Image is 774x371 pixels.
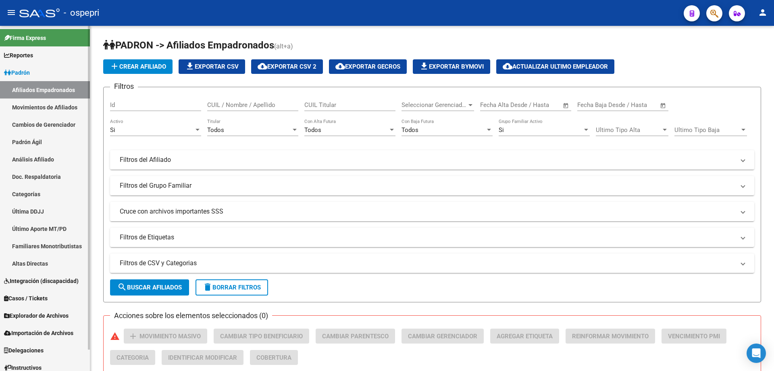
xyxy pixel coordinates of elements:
span: Exportar CSV 2 [258,63,316,70]
mat-panel-title: Filtros de Etiquetas [120,233,735,242]
button: Actualizar ultimo Empleador [496,59,614,74]
span: Borrar Filtros [203,284,261,291]
button: Crear Afiliado [103,59,173,74]
span: Delegaciones [4,346,44,355]
span: Ultimo Tipo Alta [596,126,661,134]
span: Todos [304,126,321,134]
span: Seleccionar Gerenciador [402,101,467,109]
span: Todos [207,126,224,134]
input: End date [514,101,553,109]
span: Exportar CSV [185,63,239,70]
button: Categoria [110,350,155,365]
button: Exportar CSV 2 [251,59,323,74]
button: Cambiar Gerenciador [402,329,484,344]
button: Cambiar Parentesco [316,329,395,344]
button: Borrar Filtros [196,279,268,296]
span: Si [110,126,115,134]
mat-icon: file_download [419,61,429,71]
mat-icon: search [117,282,127,292]
span: PADRON -> Afiliados Empadronados [103,40,274,51]
span: Actualizar ultimo Empleador [503,63,608,70]
button: Exportar Bymovi [413,59,490,74]
span: Ultimo Tipo Baja [674,126,740,134]
span: Si [499,126,504,134]
span: Vencimiento PMI [668,333,720,340]
mat-icon: cloud_download [258,61,267,71]
mat-panel-title: Filtros del Grupo Familiar [120,181,735,190]
input: End date [611,101,650,109]
span: Cobertura [256,354,291,361]
input: Start date [577,101,603,109]
span: Categoria [117,354,149,361]
span: Padrón [4,68,30,77]
mat-expansion-panel-header: Filtros del Afiliado [110,150,754,170]
span: Crear Afiliado [110,63,166,70]
mat-panel-title: Filtros del Afiliado [120,155,735,164]
button: Reinformar Movimiento [566,329,655,344]
mat-expansion-panel-header: Filtros del Grupo Familiar [110,176,754,195]
button: Open calendar [659,101,668,110]
mat-icon: cloud_download [335,61,345,71]
mat-panel-title: Filtros de CSV y Categorias [120,259,735,268]
span: Exportar GECROS [335,63,400,70]
span: Firma Express [4,34,46,42]
mat-panel-title: Cruce con archivos importantes SSS [120,207,735,216]
span: Cambiar Parentesco [322,333,389,340]
span: Todos [402,126,418,134]
mat-icon: add [110,61,119,71]
input: Start date [480,101,506,109]
span: Importación de Archivos [4,329,73,337]
span: Reportes [4,51,33,60]
span: Movimiento Masivo [139,333,201,340]
button: Cambiar Tipo Beneficiario [214,329,309,344]
button: Identificar Modificar [162,350,243,365]
span: (alt+a) [274,42,293,50]
button: Open calendar [562,101,571,110]
mat-icon: add [128,331,138,341]
span: Explorador de Archivos [4,311,69,320]
span: Exportar Bymovi [419,63,484,70]
div: Open Intercom Messenger [747,344,766,363]
button: Buscar Afiliados [110,279,189,296]
mat-icon: delete [203,282,212,292]
mat-icon: person [758,8,768,17]
button: Movimiento Masivo [124,329,207,344]
mat-icon: file_download [185,61,195,71]
span: Casos / Tickets [4,294,48,303]
h3: Acciones sobre los elementos seleccionados (0) [110,310,272,321]
button: Cobertura [250,350,298,365]
button: Exportar CSV [179,59,245,74]
mat-expansion-panel-header: Filtros de Etiquetas [110,228,754,247]
mat-icon: warning [110,331,120,341]
span: Agregar Etiqueta [497,333,553,340]
button: Agregar Etiqueta [490,329,559,344]
span: Integración (discapacidad) [4,277,79,285]
mat-icon: menu [6,8,16,17]
button: Exportar GECROS [329,59,407,74]
button: Vencimiento PMI [662,329,726,344]
span: Identificar Modificar [168,354,237,361]
span: Cambiar Gerenciador [408,333,477,340]
mat-icon: cloud_download [503,61,512,71]
mat-expansion-panel-header: Cruce con archivos importantes SSS [110,202,754,221]
span: - ospepri [64,4,99,22]
mat-expansion-panel-header: Filtros de CSV y Categorias [110,254,754,273]
h3: Filtros [110,81,138,92]
span: Cambiar Tipo Beneficiario [220,333,303,340]
span: Reinformar Movimiento [572,333,649,340]
span: Buscar Afiliados [117,284,182,291]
